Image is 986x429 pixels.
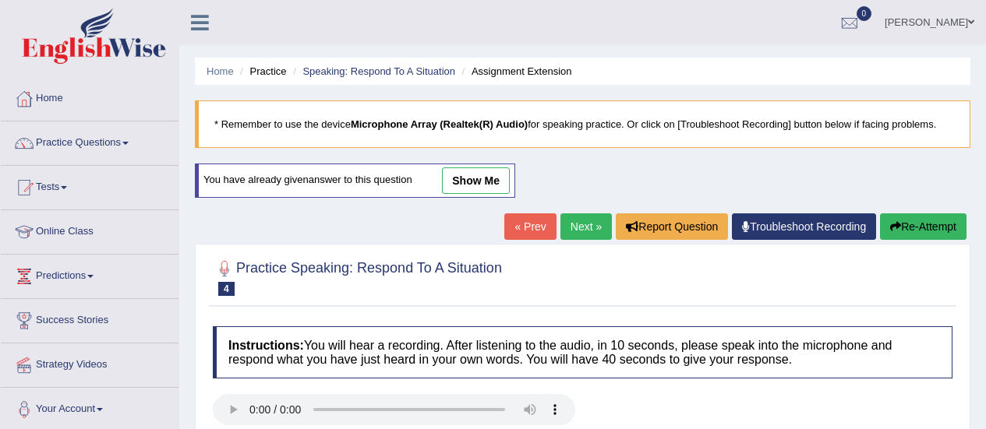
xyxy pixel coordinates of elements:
[458,64,572,79] li: Assignment Extension
[560,213,612,240] a: Next »
[857,6,872,21] span: 0
[1,77,178,116] a: Home
[1,299,178,338] a: Success Stories
[1,121,178,160] a: Practice Questions
[213,257,502,296] h2: Practice Speaking: Respond To A Situation
[228,339,304,352] b: Instructions:
[880,213,967,240] button: Re-Attempt
[213,326,952,378] h4: You will hear a recording. After listening to the audio, in 10 seconds, please speak into the mic...
[504,213,556,240] a: « Prev
[442,167,510,194] a: show me
[218,282,235,296] span: 4
[207,65,234,77] a: Home
[616,213,728,240] button: Report Question
[195,100,970,148] blockquote: * Remember to use the device for speaking practice. Or click on [Troubleshoot Recording] button b...
[1,343,178,382] a: Strategy Videos
[1,210,178,249] a: Online Class
[732,213,876,240] a: Troubleshoot Recording
[302,65,455,77] a: Speaking: Respond To A Situation
[195,164,515,198] div: You have already given answer to this question
[1,255,178,294] a: Predictions
[1,166,178,205] a: Tests
[236,64,286,79] li: Practice
[1,388,178,427] a: Your Account
[351,118,528,130] b: Microphone Array (Realtek(R) Audio)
